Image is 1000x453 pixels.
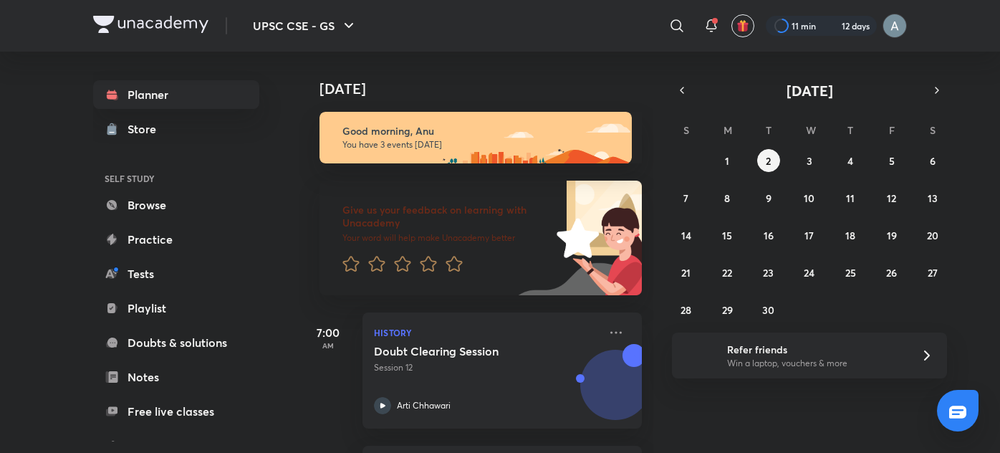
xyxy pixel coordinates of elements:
[883,14,907,38] img: Anu Singh
[397,399,451,412] p: Arti Chhawari
[716,298,739,321] button: September 29, 2025
[930,154,936,168] abbr: September 6, 2025
[921,224,944,247] button: September 20, 2025
[716,224,739,247] button: September 15, 2025
[766,154,771,168] abbr: September 2, 2025
[723,123,732,137] abbr: Monday
[798,186,821,209] button: September 10, 2025
[887,191,896,205] abbr: September 12, 2025
[93,225,259,254] a: Practice
[93,166,259,191] h6: SELF STUDY
[683,191,688,205] abbr: September 7, 2025
[93,328,259,357] a: Doubts & solutions
[928,191,938,205] abbr: September 13, 2025
[319,112,632,163] img: morning
[764,229,774,242] abbr: September 16, 2025
[930,123,936,137] abbr: Saturday
[880,261,903,284] button: September 26, 2025
[716,261,739,284] button: September 22, 2025
[921,186,944,209] button: September 13, 2025
[683,341,712,370] img: referral
[93,363,259,391] a: Notes
[880,149,903,172] button: September 5, 2025
[736,19,749,32] img: avatar
[731,14,754,37] button: avatar
[787,81,833,100] span: [DATE]
[93,191,259,219] a: Browse
[757,149,780,172] button: September 2, 2025
[716,149,739,172] button: September 1, 2025
[889,154,895,168] abbr: September 5, 2025
[880,186,903,209] button: September 12, 2025
[683,123,689,137] abbr: Sunday
[681,266,691,280] abbr: September 21, 2025
[839,186,862,209] button: September 11, 2025
[727,357,903,370] p: Win a laptop, vouchers & more
[839,224,862,247] button: September 18, 2025
[889,123,895,137] abbr: Friday
[93,80,259,109] a: Planner
[886,266,897,280] abbr: September 26, 2025
[807,154,812,168] abbr: September 3, 2025
[342,232,552,244] p: Your word will help make Unacademy better
[880,224,903,247] button: September 19, 2025
[757,298,780,321] button: September 30, 2025
[508,181,642,295] img: feedback_image
[847,154,853,168] abbr: September 4, 2025
[342,204,552,229] h6: Give us your feedback on learning with Unacademy
[675,298,698,321] button: September 28, 2025
[675,186,698,209] button: September 7, 2025
[93,115,259,143] a: Store
[839,149,862,172] button: September 4, 2025
[725,154,729,168] abbr: September 1, 2025
[563,344,642,443] img: unacademy
[93,16,208,37] a: Company Logo
[374,344,552,358] h5: Doubt Clearing Session
[93,16,208,33] img: Company Logo
[299,324,357,341] h5: 7:00
[374,324,599,341] p: History
[804,266,814,280] abbr: September 24, 2025
[927,229,938,242] abbr: September 20, 2025
[675,224,698,247] button: September 14, 2025
[319,80,656,97] h4: [DATE]
[846,191,855,205] abbr: September 11, 2025
[845,266,856,280] abbr: September 25, 2025
[342,139,619,151] p: You have 3 events [DATE]
[762,303,774,317] abbr: September 30, 2025
[757,261,780,284] button: September 23, 2025
[921,149,944,172] button: September 6, 2025
[757,186,780,209] button: September 9, 2025
[724,191,730,205] abbr: September 8, 2025
[722,229,732,242] abbr: September 15, 2025
[128,120,165,138] div: Store
[766,123,771,137] abbr: Tuesday
[342,125,619,138] h6: Good morning, Anu
[681,303,691,317] abbr: September 28, 2025
[798,149,821,172] button: September 3, 2025
[804,229,814,242] abbr: September 17, 2025
[757,224,780,247] button: September 16, 2025
[93,294,259,323] a: Playlist
[727,342,903,357] h6: Refer friends
[845,229,855,242] abbr: September 18, 2025
[763,266,774,280] abbr: September 23, 2025
[93,259,259,288] a: Tests
[806,123,816,137] abbr: Wednesday
[716,186,739,209] button: September 8, 2025
[921,261,944,284] button: September 27, 2025
[93,397,259,426] a: Free live classes
[681,229,691,242] abbr: September 14, 2025
[887,229,897,242] abbr: September 19, 2025
[374,361,599,374] p: Session 12
[798,261,821,284] button: September 24, 2025
[722,266,732,280] abbr: September 22, 2025
[804,191,814,205] abbr: September 10, 2025
[798,224,821,247] button: September 17, 2025
[244,11,366,40] button: UPSC CSE - GS
[928,266,938,280] abbr: September 27, 2025
[766,191,771,205] abbr: September 9, 2025
[722,303,733,317] abbr: September 29, 2025
[824,19,839,33] img: streak
[675,261,698,284] button: September 21, 2025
